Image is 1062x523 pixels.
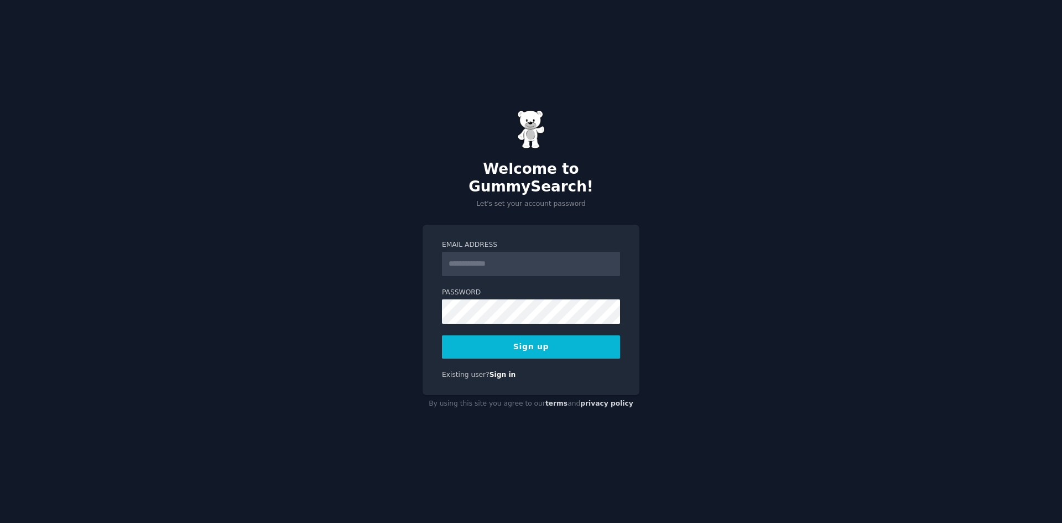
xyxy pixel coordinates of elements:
img: Gummy Bear [517,110,545,149]
label: Email Address [442,240,620,250]
a: Sign in [490,371,516,379]
p: Let's set your account password [423,199,639,209]
span: Existing user? [442,371,490,379]
a: privacy policy [580,400,633,407]
a: terms [545,400,568,407]
label: Password [442,288,620,298]
div: By using this site you agree to our and [423,395,639,413]
h2: Welcome to GummySearch! [423,160,639,195]
button: Sign up [442,335,620,359]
